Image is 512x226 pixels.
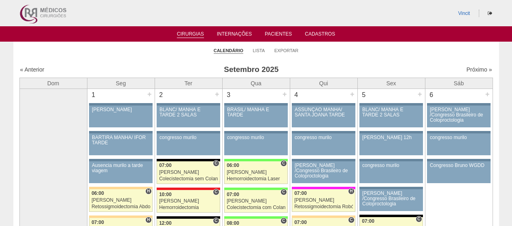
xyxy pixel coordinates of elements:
a: Próximo » [466,66,492,73]
a: BLANC/ MANHÃ E TARDE 2 SALAS [157,106,220,127]
div: Key: Bartira [89,215,152,218]
div: congresso murilo [362,163,420,168]
a: Pacientes [265,31,292,39]
div: + [214,89,221,99]
a: [PERSON_NAME] [89,106,152,127]
span: Consultório [213,160,219,167]
span: Hospital [145,188,151,194]
span: 07:00 [91,220,104,225]
span: Consultório [280,189,287,195]
a: congresso murilo [224,133,287,155]
a: ASSUNÇÃO MANHÃ/ SANTA JOANA TARDE [292,106,355,127]
th: Dom [19,78,87,89]
div: [PERSON_NAME] [159,170,218,175]
a: Lista [253,48,265,53]
span: Consultório [280,218,287,224]
div: Key: Aviso [157,103,220,106]
span: 12:00 [159,220,172,226]
span: 06:00 [227,163,239,168]
div: BLANC/ MANHÃ E TARDE 2 SALAS [362,107,420,118]
div: ASSUNÇÃO MANHÃ/ SANTA JOANA TARDE [295,107,353,118]
a: Vincit [458,11,470,16]
div: Hemorroidectomia [159,205,218,210]
div: Key: Aviso [427,159,490,161]
span: Hospital [145,217,151,223]
div: Key: Bartira [292,215,355,218]
span: Consultório [348,217,354,223]
div: + [281,89,288,99]
span: 07:00 [159,163,172,168]
a: Internações [217,31,252,39]
a: Cadastros [305,31,335,39]
div: Key: Aviso [359,187,423,189]
span: 10:00 [159,192,172,197]
div: BLANC/ MANHÃ E TARDE 2 SALAS [159,107,217,118]
div: Key: Aviso [359,131,423,133]
a: H 06:00 [PERSON_NAME] Retossigmoidectomia Abdominal VL [89,189,152,212]
a: congresso murilo [427,133,490,155]
div: Key: Bartira [89,187,152,189]
a: Exportar [274,48,299,53]
a: « Anterior [20,66,45,73]
div: Key: Aviso [224,131,287,133]
span: 07:00 [294,220,307,225]
div: Retossigmoidectomia Robótica [294,204,353,209]
div: 6 [425,89,438,101]
div: 2 [155,89,168,101]
a: C 06:00 [PERSON_NAME] Hemorroidectomia Laser [224,161,287,184]
div: Key: Aviso [224,103,287,106]
h3: Setembro 2025 [133,64,369,76]
span: 06:00 [91,190,104,196]
a: Calendário [214,48,243,54]
span: 07:00 [362,218,374,224]
div: Key: Brasil [224,216,287,219]
div: Key: Aviso [292,131,355,133]
div: [PERSON_NAME] 12h [362,135,420,140]
a: congresso murilo [157,133,220,155]
div: [PERSON_NAME] /Congresso Brasileiro de Coloproctologia [362,191,420,207]
div: congresso murilo [227,135,285,140]
span: Consultório [280,160,287,167]
th: Qua [222,78,290,89]
a: C 10:00 [PERSON_NAME] Hemorroidectomia [157,190,220,213]
div: Key: Aviso [359,103,423,106]
div: Key: Aviso [427,131,490,133]
a: Congresso Bruno WGDD [427,161,490,183]
th: Sáb [425,78,493,89]
th: Sex [357,78,425,89]
div: 1 [87,89,100,101]
a: [PERSON_NAME] /Congresso Brasileiro de Coloproctologia [292,161,355,183]
div: Key: Aviso [89,159,152,161]
a: [PERSON_NAME] /Congresso Brasileiro de Coloproctologia [359,189,423,211]
a: C 07:00 [PERSON_NAME] Colecistectomia com Colangiografia VL [224,190,287,213]
div: [PERSON_NAME] [91,198,150,203]
a: [PERSON_NAME] /Congresso Brasileiro de Coloproctologia [427,106,490,127]
a: BLANC/ MANHÃ E TARDE 2 SALAS [359,106,423,127]
div: Key: Aviso [359,159,423,161]
div: 3 [223,89,235,101]
div: [PERSON_NAME] [227,199,285,204]
div: Congresso Bruno WGDD [430,163,488,168]
a: C 07:00 [PERSON_NAME] Colecistectomia sem Colangiografia VL [157,161,220,184]
a: Ausencia murilo a tarde viagem [89,161,152,183]
a: congresso murilo [292,133,355,155]
div: [PERSON_NAME] /Congresso Brasileiro de Coloproctologia [295,163,353,179]
div: Key: Blanc [157,159,220,161]
div: + [349,89,356,99]
div: + [484,89,491,99]
div: [PERSON_NAME] /Congresso Brasileiro de Coloproctologia [430,107,488,123]
i: Sair [488,11,492,16]
span: 07:00 [294,190,307,196]
div: Key: Assunção [157,188,220,190]
th: Qui [290,78,357,89]
a: BARTIRA MANHÃ/ IFOR TARDE [89,133,152,155]
div: Ausencia murilo a tarde viagem [92,163,150,173]
span: Hospital [348,188,354,194]
div: Colecistectomia com Colangiografia VL [227,205,285,210]
div: BARTIRA MANHÃ/ IFOR TARDE [92,135,150,146]
div: Key: Aviso [292,103,355,106]
div: Key: Brasil [224,188,287,190]
div: Key: Aviso [89,103,152,106]
span: Consultório [213,189,219,195]
div: [PERSON_NAME] [227,170,285,175]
